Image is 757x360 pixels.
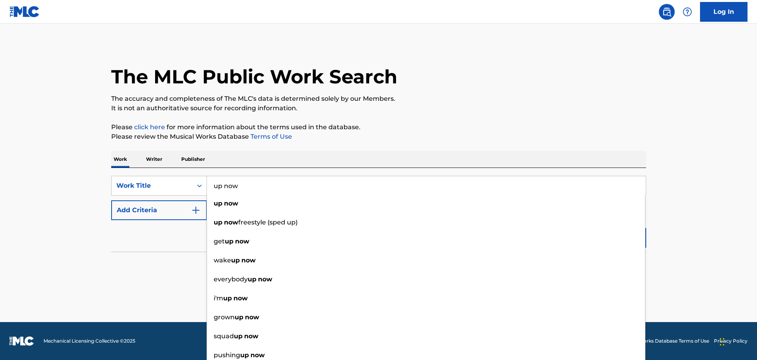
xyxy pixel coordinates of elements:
p: It is not an authoritative source for recording information. [111,104,646,113]
h1: The MLC Public Work Search [111,65,397,89]
a: Log In [700,2,748,22]
span: everybody [214,275,248,283]
strong: up [225,237,233,245]
strong: up [235,313,243,321]
strong: now [245,313,259,321]
p: The accuracy and completeness of The MLC's data is determined solely by our Members. [111,94,646,104]
p: Writer [144,151,165,168]
strong: up [231,256,240,264]
span: freestyle (sped up) [238,219,298,226]
p: Work [111,151,129,168]
strong: now [235,237,249,245]
strong: now [241,256,256,264]
strong: now [233,294,248,302]
button: Add Criteria [111,200,207,220]
strong: up [248,275,256,283]
strong: now [258,275,272,283]
a: Privacy Policy [714,337,748,345]
strong: up [240,351,249,359]
strong: up [214,219,222,226]
strong: up [223,294,232,302]
span: pushing [214,351,240,359]
strong: now [224,200,238,207]
p: Publisher [179,151,207,168]
a: Musical Works Database Terms of Use [619,337,709,345]
div: Help [679,4,695,20]
img: 9d2ae6d4665cec9f34b9.svg [191,205,201,215]
span: squad [214,332,234,340]
a: click here [134,123,165,131]
div: Drag [720,330,725,354]
div: Work Title [116,181,188,190]
span: Mechanical Licensing Collective © 2025 [44,337,135,345]
img: logo [9,336,34,346]
p: Please for more information about the terms used in the database. [111,123,646,132]
img: MLC Logo [9,6,40,17]
img: search [662,7,672,17]
strong: up [234,332,243,340]
a: Public Search [659,4,675,20]
span: wake [214,256,231,264]
img: help [683,7,692,17]
form: Search Form [111,176,646,252]
span: i'm [214,294,223,302]
a: Terms of Use [249,133,292,140]
strong: now [224,219,238,226]
span: get [214,237,225,245]
strong: now [244,332,258,340]
span: grown [214,313,235,321]
strong: up [214,200,222,207]
p: Please review the Musical Works Database [111,132,646,141]
strong: now [250,351,265,359]
iframe: Chat Widget [717,322,757,360]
